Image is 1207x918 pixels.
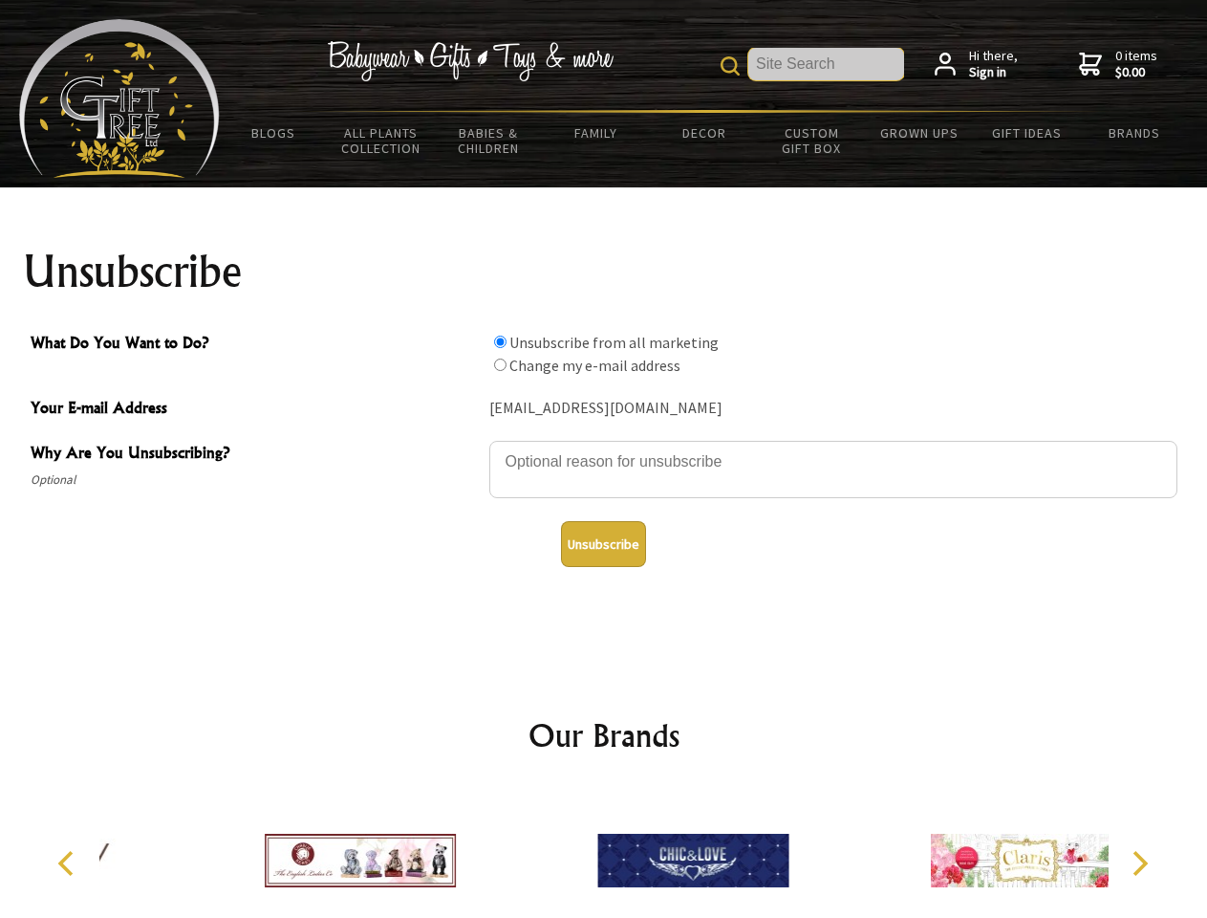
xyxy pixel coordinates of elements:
[31,469,480,492] span: Optional
[38,712,1170,758] h2: Our Brands
[973,113,1081,153] a: Gift Ideas
[327,41,614,81] img: Babywear - Gifts - Toys & more
[748,48,904,80] input: Site Search
[494,336,507,348] input: What Do You Want to Do?
[721,56,740,76] img: product search
[48,842,90,885] button: Previous
[494,359,507,371] input: What Do You Want to Do?
[969,48,1018,81] span: Hi there,
[31,396,480,424] span: Your E-mail Address
[31,331,480,359] span: What Do You Want to Do?
[489,441,1177,498] textarea: Why Are You Unsubscribing?
[220,113,328,153] a: BLOGS
[1118,842,1160,885] button: Next
[509,333,719,352] label: Unsubscribe from all marketing
[489,394,1177,424] div: [EMAIL_ADDRESS][DOMAIN_NAME]
[1081,113,1189,153] a: Brands
[31,441,480,469] span: Why Are You Unsubscribing?
[509,356,680,375] label: Change my e-mail address
[543,113,651,153] a: Family
[758,113,866,168] a: Custom Gift Box
[435,113,543,168] a: Babies & Children
[1115,47,1157,81] span: 0 items
[561,521,646,567] button: Unsubscribe
[865,113,973,153] a: Grown Ups
[1115,64,1157,81] strong: $0.00
[935,48,1018,81] a: Hi there,Sign in
[23,249,1185,295] h1: Unsubscribe
[1079,48,1157,81] a: 0 items$0.00
[19,19,220,178] img: Babyware - Gifts - Toys and more...
[969,64,1018,81] strong: Sign in
[650,113,758,153] a: Decor
[328,113,436,168] a: All Plants Collection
